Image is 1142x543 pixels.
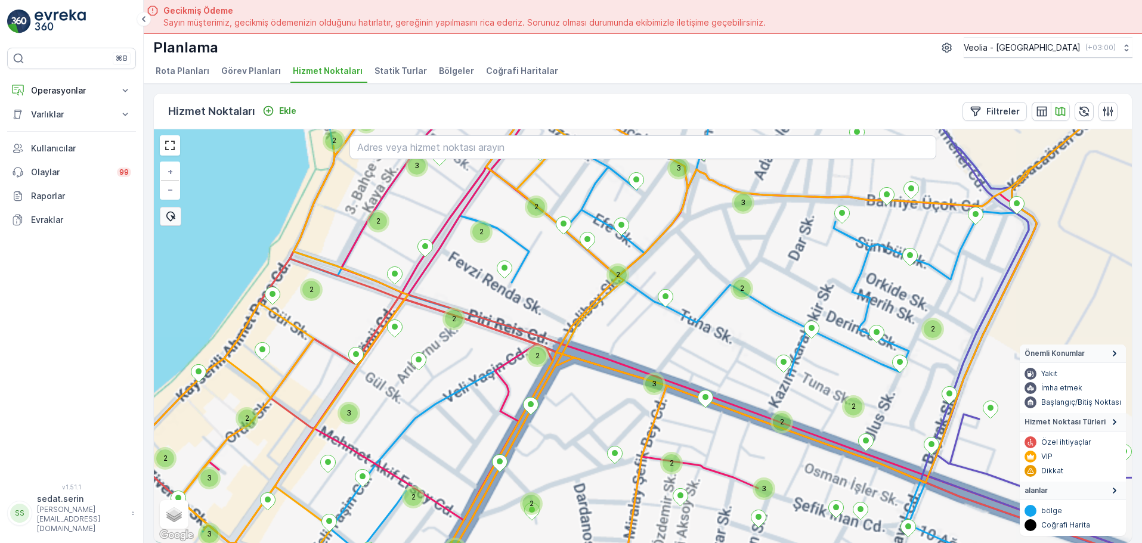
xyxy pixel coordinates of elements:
div: 2 [609,266,616,273]
p: bölge [1041,506,1062,516]
p: Filtreler [986,106,1020,117]
div: 2 [522,495,540,513]
div: 2 [773,413,780,420]
summary: alanlar [1020,482,1126,500]
div: SS [10,504,29,523]
div: 2 [404,488,422,506]
div: 3 [200,525,208,532]
div: 2 [238,409,256,427]
div: 2 [844,398,852,405]
div: 2 [369,212,376,219]
span: − [168,184,174,194]
span: Bölgeler [439,65,474,77]
button: Ekle [258,104,301,118]
a: Uzaklaştır [161,181,179,198]
p: VIP [1041,452,1053,461]
a: Layers [161,501,187,528]
p: Kullanıcılar [31,142,131,154]
span: Hizmet Noktası Türleri [1025,417,1106,427]
span: Hizmet Noktaları [293,65,363,77]
button: Varlıklar [7,103,136,126]
span: Önemli Konumlar [1025,349,1085,358]
p: Coğrafi Harita [1041,520,1090,530]
a: Evraklar [7,208,136,232]
div: 2 [445,310,463,328]
p: Varlıklar [31,108,112,120]
div: 3 [200,525,218,543]
input: Adres veya hizmet noktası arayın [349,135,936,159]
div: 3 [200,469,208,476]
div: 2 [609,266,627,284]
button: Veolia - [GEOGRAPHIC_DATA](+03:00) [964,38,1132,58]
span: Gecikmiş Ödeme [163,5,766,17]
p: Raporlar [31,190,131,202]
div: 2 [528,347,546,365]
div: 2 [156,449,163,457]
div: 3 [340,404,358,422]
p: Dikkat [1041,466,1063,476]
span: Sayın müşterimiz, gecikmiş ödemenizin olduğunu hatırlatır, gereğinin yapılmasını rica ederiz. Sor... [163,17,766,29]
div: 3 [200,469,218,487]
button: Operasyonlar [7,79,136,103]
p: Olaylar [31,166,110,178]
p: Ekle [279,105,296,117]
div: 3 [734,194,741,201]
div: 2 [733,280,751,297]
span: Coğrafi Haritalar [486,65,558,77]
p: İmha etmek [1041,383,1082,393]
div: 2 [924,320,931,327]
div: 2 [325,132,343,150]
div: 2 [404,488,411,495]
a: Bu bölgeyi Google Haritalar'da açın (yeni pencerede açılır) [157,528,196,543]
div: 2 [522,495,530,502]
div: 2 [733,280,740,287]
img: Google [157,528,196,543]
div: 2 [445,310,452,317]
summary: Önemli Konumlar [1020,345,1126,363]
div: 2 [472,223,490,241]
div: 2 [302,281,310,288]
div: 3 [755,480,762,487]
p: ⌘B [116,54,128,63]
p: Başlangıç/Bitiş Noktası [1041,398,1121,407]
div: 3 [645,375,652,382]
summary: Hizmet Noktası Türleri [1020,413,1126,432]
div: 3 [670,159,688,177]
p: [PERSON_NAME][EMAIL_ADDRESS][DOMAIN_NAME] [37,505,125,533]
p: sedat.serin [37,493,125,505]
div: 3 [755,480,773,498]
div: 2 [238,409,245,417]
div: 2 [528,347,536,354]
div: 2 [472,223,479,230]
div: 2 [369,212,387,230]
div: Toplu Seçim [160,207,181,226]
p: Yakıt [1041,369,1057,378]
p: Operasyonlar [31,85,112,97]
div: 2 [156,449,174,467]
span: v 1.51.1 [7,483,136,491]
div: 2 [663,454,670,461]
div: [DATE] [DATE] you use ruffle! [5,5,973,15]
span: Rota Planları [156,65,209,77]
div: 2 [663,454,680,472]
div: 2 [527,198,534,205]
a: Yakınlaştır [161,163,179,181]
p: 99 [119,167,129,177]
div: 3 [408,157,415,164]
p: Evraklar [31,214,131,226]
div: 3 [670,159,677,166]
span: + [168,166,173,176]
div: 2 [924,320,942,338]
div: 2 [773,413,791,431]
p: Veolia - [GEOGRAPHIC_DATA] [964,42,1081,54]
span: alanlar [1025,486,1048,495]
button: SSsedat.serin[PERSON_NAME][EMAIL_ADDRESS][DOMAIN_NAME] [7,493,136,533]
button: Filtreler [963,102,1027,121]
div: 2 [325,132,332,139]
p: ( +03:00 ) [1085,43,1116,52]
div: 3 [645,375,663,393]
span: Görev Planları [221,65,281,77]
a: Kullanıcılar [7,136,136,160]
span: Statik Turlar [375,65,427,77]
a: Raporlar [7,184,136,208]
